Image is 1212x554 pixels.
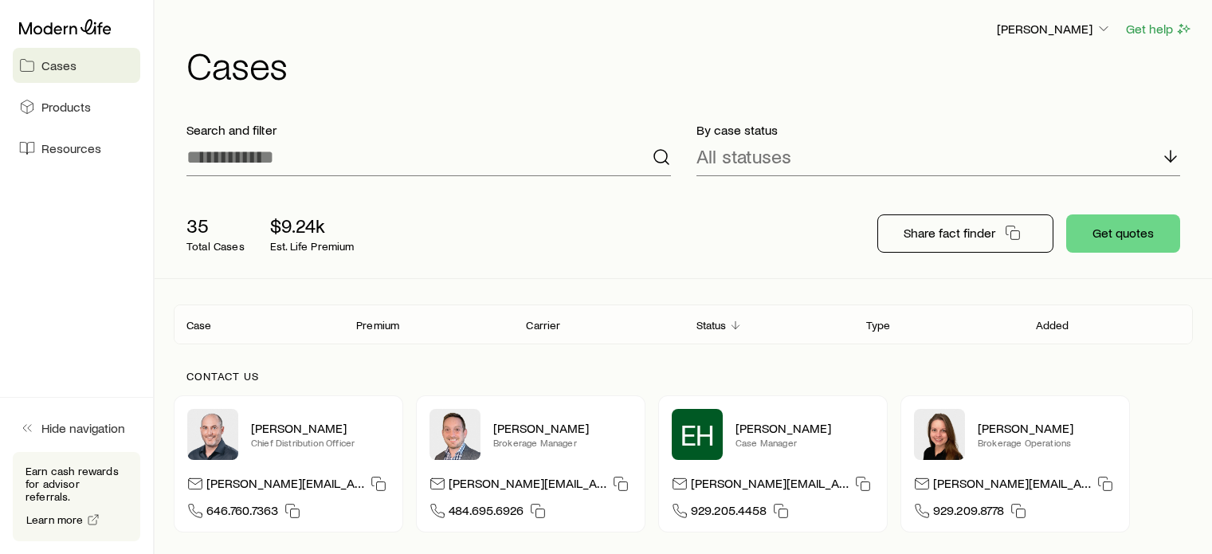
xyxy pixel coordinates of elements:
[449,502,524,524] span: 484.695.6926
[186,45,1193,84] h1: Cases
[996,20,1112,39] button: [PERSON_NAME]
[429,409,480,460] img: Brandon Parry
[933,475,1091,497] p: [PERSON_NAME][EMAIL_ADDRESS][DOMAIN_NAME]
[877,214,1053,253] button: Share fact finder
[914,409,965,460] img: Ellen Wall
[13,411,140,446] button: Hide navigation
[493,436,632,449] p: Brokerage Manager
[41,57,76,73] span: Cases
[691,475,849,497] p: [PERSON_NAME][EMAIL_ADDRESS][DOMAIN_NAME]
[978,420,1116,436] p: [PERSON_NAME]
[13,89,140,124] a: Products
[904,225,995,241] p: Share fact finder
[187,409,238,460] img: Dan Pierson
[933,502,1004,524] span: 929.209.8778
[251,436,390,449] p: Chief Distribution Officer
[206,475,364,497] p: [PERSON_NAME][EMAIL_ADDRESS][DOMAIN_NAME]
[26,514,84,525] span: Learn more
[186,122,671,138] p: Search and filter
[13,452,140,541] div: Earn cash rewards for advisor referrals.Learn more
[978,436,1116,449] p: Brokerage Operations
[206,502,278,524] span: 646.760.7363
[270,214,355,237] p: $9.24k
[735,420,874,436] p: [PERSON_NAME]
[186,319,212,332] p: Case
[174,305,1193,344] div: Client cases
[251,420,390,436] p: [PERSON_NAME]
[270,240,355,253] p: Est. Life Premium
[526,319,560,332] p: Carrier
[1125,20,1193,38] button: Get help
[1036,319,1069,332] p: Added
[696,122,1181,138] p: By case status
[493,420,632,436] p: [PERSON_NAME]
[735,436,874,449] p: Case Manager
[681,418,715,450] span: EH
[25,465,127,503] p: Earn cash rewards for advisor referrals.
[356,319,399,332] p: Premium
[41,420,125,436] span: Hide navigation
[691,502,767,524] span: 929.205.4458
[997,21,1112,37] p: [PERSON_NAME]
[186,240,245,253] p: Total Cases
[696,145,791,167] p: All statuses
[13,131,140,166] a: Resources
[41,140,101,156] span: Resources
[13,48,140,83] a: Cases
[186,370,1180,383] p: Contact us
[866,319,891,332] p: Type
[696,319,727,332] p: Status
[186,214,245,237] p: 35
[41,99,91,115] span: Products
[449,475,606,497] p: [PERSON_NAME][EMAIL_ADDRESS][DOMAIN_NAME]
[1066,214,1180,253] button: Get quotes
